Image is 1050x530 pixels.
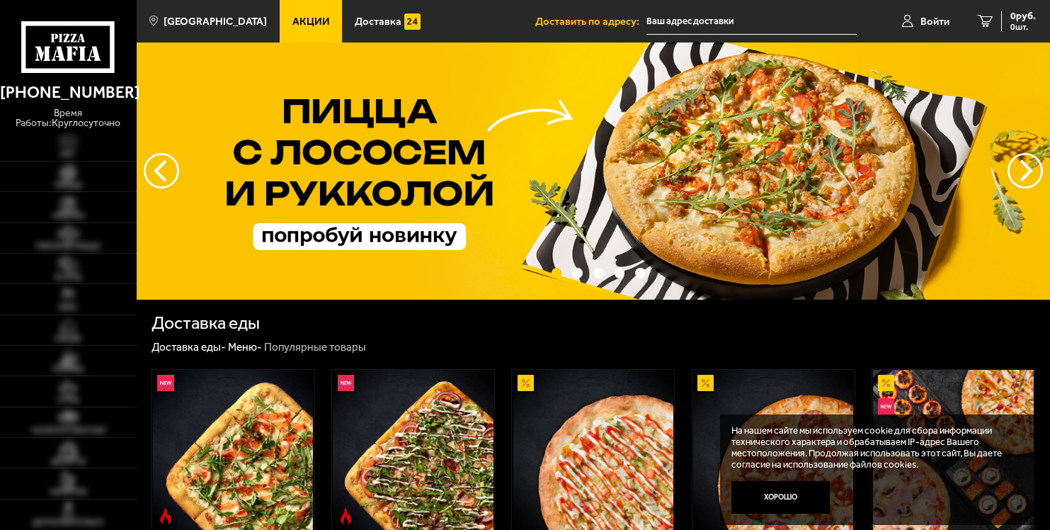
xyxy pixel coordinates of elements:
img: Новинка [878,398,894,415]
a: Меню- [228,341,262,354]
button: точки переключения [635,268,646,278]
img: Акционный [518,375,534,391]
img: Всё включено [873,370,1033,530]
button: следующий [144,153,179,188]
p: На нашем сайте мы используем cookie для сбора информации технического характера и обрабатываем IP... [731,425,1016,470]
span: 0 шт. [1010,23,1036,31]
a: Доставка еды- [152,341,226,354]
button: точки переключения [593,268,604,278]
img: Острое блюдо [338,508,354,524]
img: Новинка [157,375,173,391]
div: Популярные товары [264,340,366,354]
a: АкционныйАль-Шам 25 см (тонкое тесто) [512,370,674,530]
img: Пепперони 25 см (толстое с сыром) [693,370,853,530]
img: Новинка [338,375,354,391]
button: предыдущий [1008,153,1043,188]
img: Акционный [697,375,714,391]
button: точки переключения [572,268,583,278]
input: Ваш адрес доставки [646,9,857,35]
button: точки переключения [615,268,625,278]
img: Острое блюдо [157,508,173,524]
span: Акции [292,16,330,27]
span: Доставка [355,16,401,27]
a: АкционныйНовинкаВсё включено [872,370,1034,530]
a: АкционныйПепперони 25 см (толстое с сыром) [692,370,855,530]
span: [GEOGRAPHIC_DATA] [164,16,267,27]
span: Войти [920,16,949,27]
img: Аль-Шам 25 см (тонкое тесто) [513,370,673,530]
button: точки переключения [552,268,562,278]
span: Доставить по адресу: [535,16,646,27]
img: Римская с мясным ассорти [333,370,493,530]
h1: Доставка еды [152,315,260,332]
img: 15daf4d41897b9f0e9f617042186c801.svg [404,13,421,30]
a: НовинкаОстрое блюдоРимская с мясным ассорти [332,370,494,530]
span: 0 руб. [1010,11,1036,21]
button: Хорошо [731,481,830,514]
img: Римская с креветками [153,370,313,530]
a: НовинкаОстрое блюдоРимская с креветками [152,370,314,530]
img: Акционный [878,375,894,391]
